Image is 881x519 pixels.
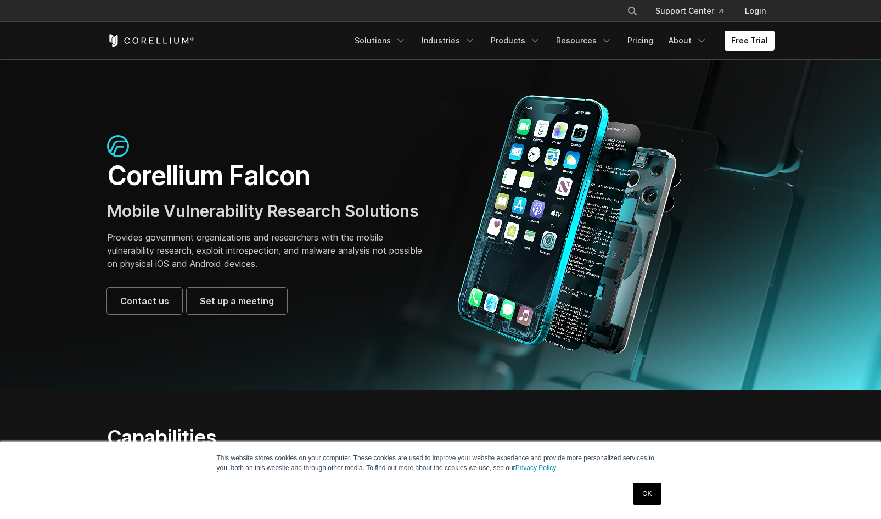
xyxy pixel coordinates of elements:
[107,288,182,314] a: Contact us
[549,31,619,51] a: Resources
[348,31,775,51] div: Navigation Menu
[107,34,194,47] a: Corellium Home
[647,1,732,21] a: Support Center
[484,31,547,51] a: Products
[107,231,430,270] p: Provides government organizations and researchers with the mobile vulnerability research, exploit...
[662,31,714,51] a: About
[415,31,482,51] a: Industries
[622,1,642,21] button: Search
[107,425,545,449] h2: Capabilities
[120,294,169,308] span: Contact us
[348,31,413,51] a: Solutions
[621,31,660,51] a: Pricing
[633,483,661,505] a: OK
[725,31,775,51] a: Free Trial
[107,201,419,221] span: Mobile Vulnerability Research Solutions
[515,464,558,472] a: Privacy Policy.
[200,294,274,308] span: Set up a meeting
[187,288,287,314] a: Set up a meeting
[107,135,129,157] img: falcon-icon
[217,453,665,473] p: This website stores cookies on your computer. These cookies are used to improve your website expe...
[736,1,775,21] a: Login
[452,94,688,355] img: Corellium_Falcon Hero 1
[107,159,430,192] h1: Corellium Falcon
[614,1,775,21] div: Navigation Menu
